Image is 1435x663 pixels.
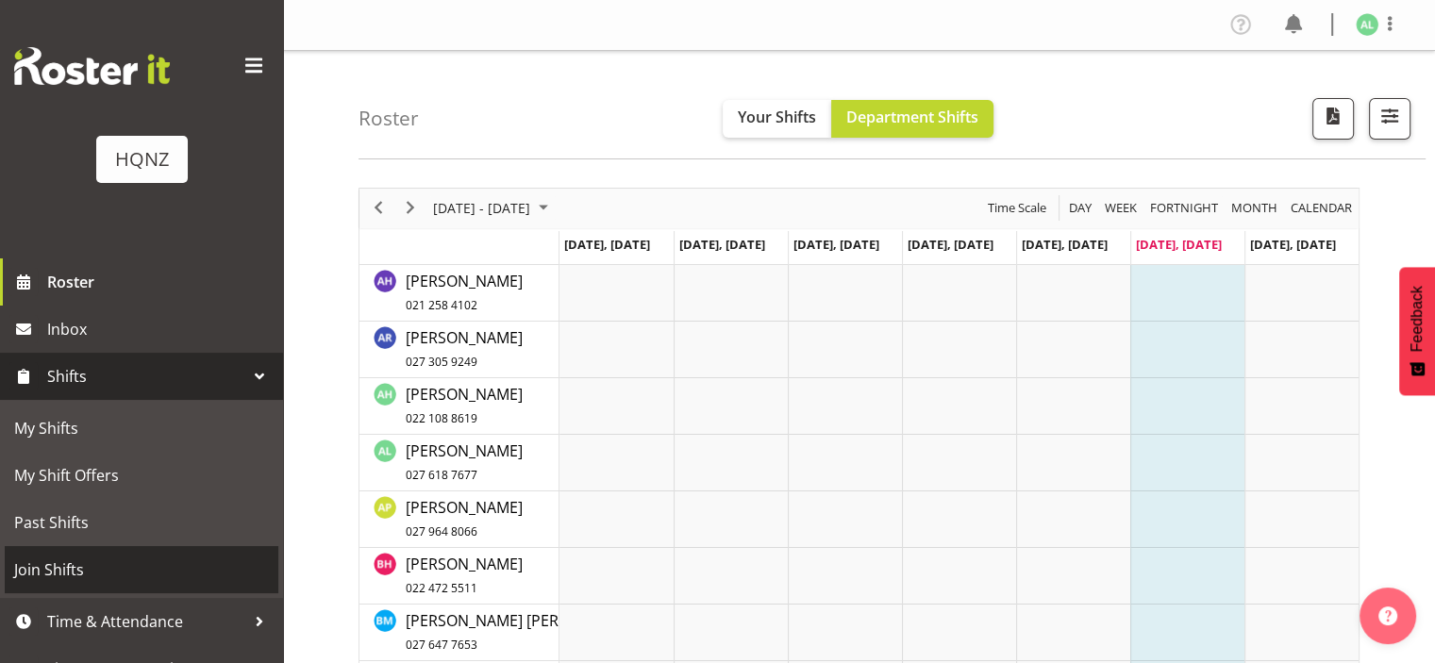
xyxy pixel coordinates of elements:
button: Previous [366,196,392,220]
span: [DATE], [DATE] [1022,236,1108,253]
span: Join Shifts [14,555,269,584]
span: Month [1229,196,1279,220]
button: Timeline Month [1228,196,1281,220]
a: [PERSON_NAME]027 964 8066 [406,496,523,541]
button: Next [398,196,424,220]
span: [PERSON_NAME] [PERSON_NAME] [406,610,643,654]
td: Ana Ledesma resource [359,435,559,491]
span: [DATE], [DATE] [793,236,879,253]
span: [DATE], [DATE] [1136,236,1222,253]
div: next period [394,189,426,228]
span: [PERSON_NAME] [406,327,523,371]
span: [PERSON_NAME] [406,497,523,540]
td: Amanda Horan resource [359,378,559,435]
td: Barbara Hillcoat resource [359,548,559,605]
div: previous period [362,189,394,228]
button: Download a PDF of the roster according to the set date range. [1312,98,1354,140]
button: Month [1288,196,1356,220]
td: Anthony Paul Mitchell resource [359,491,559,548]
span: 027 305 9249 [406,354,477,370]
span: My Shift Offers [14,461,269,489]
button: Timeline Day [1066,196,1095,220]
span: Past Shifts [14,508,269,537]
span: [DATE] - [DATE] [431,196,532,220]
span: [PERSON_NAME] [406,271,523,314]
a: [PERSON_NAME]022 108 8619 [406,383,523,428]
span: [DATE], [DATE] [1250,236,1336,253]
a: [PERSON_NAME]027 305 9249 [406,326,523,372]
span: Week [1103,196,1139,220]
span: 021 258 4102 [406,297,477,313]
td: Alex Romanytchev resource [359,322,559,378]
td: Bayley McDonald resource [359,605,559,661]
span: 027 964 8066 [406,523,477,539]
img: Rosterit website logo [14,47,170,85]
a: My Shifts [5,405,278,452]
a: Join Shifts [5,546,278,593]
span: 022 472 5511 [406,580,477,596]
button: Timeline Week [1102,196,1141,220]
h4: Roster [359,108,419,129]
span: 027 618 7677 [406,467,477,483]
button: Fortnight [1147,196,1222,220]
a: [PERSON_NAME]021 258 4102 [406,270,523,315]
span: Your Shifts [738,107,816,127]
button: October 2025 [430,196,557,220]
div: October 02 - 08, 2025 [426,189,559,228]
a: [PERSON_NAME] [PERSON_NAME]027 647 7653 [406,609,643,655]
button: Filter Shifts [1369,98,1410,140]
span: Fortnight [1148,196,1220,220]
span: [DATE], [DATE] [679,236,765,253]
span: 022 108 8619 [406,410,477,426]
span: Department Shifts [846,107,978,127]
td: Alanna Haysmith resource [359,265,559,322]
span: [PERSON_NAME] [406,554,523,597]
span: [PERSON_NAME] [406,440,523,484]
span: Time & Attendance [47,607,245,636]
a: [PERSON_NAME]027 618 7677 [406,439,523,485]
button: Your Shifts [723,100,831,138]
button: Feedback - Show survey [1399,267,1435,395]
button: Time Scale [985,196,1050,220]
img: help-xxl-2.png [1378,606,1397,625]
span: [PERSON_NAME] [406,384,523,427]
a: Past Shifts [5,499,278,546]
a: [PERSON_NAME]022 472 5511 [406,553,523,598]
span: 027 647 7653 [406,637,477,653]
span: Feedback [1409,286,1426,352]
span: [DATE], [DATE] [908,236,993,253]
span: Shifts [47,362,245,390]
span: [DATE], [DATE] [564,236,650,253]
span: My Shifts [14,414,269,442]
img: ana-ledesma2609.jpg [1356,13,1378,36]
span: Time Scale [986,196,1048,220]
div: HQNZ [115,145,169,174]
a: My Shift Offers [5,452,278,499]
button: Department Shifts [831,100,993,138]
span: calendar [1289,196,1354,220]
span: Roster [47,268,274,296]
span: Day [1067,196,1093,220]
span: Inbox [47,315,274,343]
